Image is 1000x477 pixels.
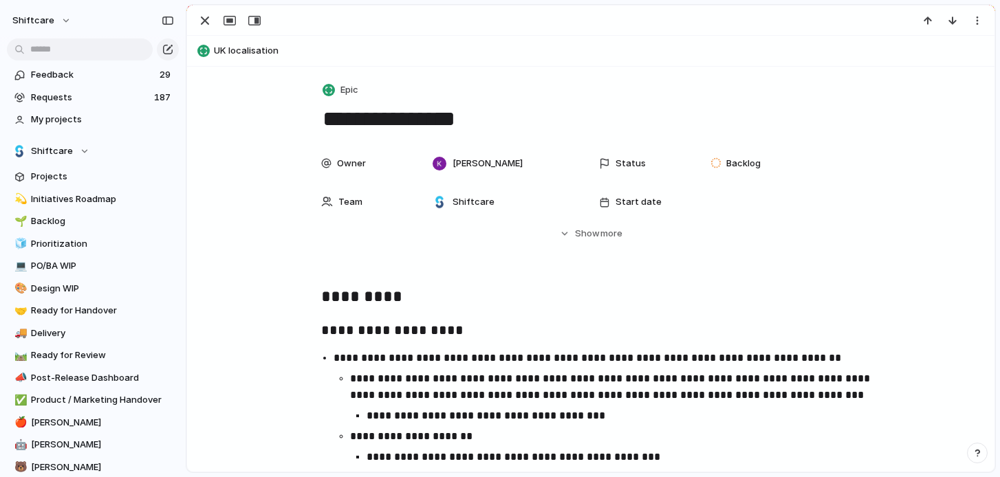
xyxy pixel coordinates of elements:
[31,282,174,296] span: Design WIP
[31,393,174,407] span: Product / Marketing Handover
[7,109,179,130] a: My projects
[14,392,24,408] div: ✅
[14,303,24,319] div: 🤝
[12,282,26,296] button: 🎨
[7,211,179,232] a: 🌱Backlog
[12,348,26,362] button: 🛤️
[14,348,24,364] div: 🛤️
[616,195,662,209] span: Start date
[7,87,179,108] a: Requests187
[14,325,24,341] div: 🚚
[14,459,24,475] div: 🐻
[31,214,174,228] span: Backlog
[193,40,988,62] button: UK localisation
[12,304,26,318] button: 🤝
[31,144,73,158] span: Shiftcare
[14,191,24,207] div: 💫
[12,14,54,27] span: shiftcare
[160,68,173,82] span: 29
[7,300,179,321] a: 🤝Ready for Handover
[7,434,179,455] a: 🤖[PERSON_NAME]
[14,437,24,453] div: 🤖
[14,280,24,296] div: 🎨
[31,461,174,474] span: [PERSON_NAME]
[7,141,179,162] button: Shiftcare
[7,368,179,388] a: 📣Post-Release Dashboard
[453,157,523,170] span: [PERSON_NAME]
[12,438,26,452] button: 🤖
[7,412,179,433] a: 🍎[PERSON_NAME]
[338,195,362,209] span: Team
[12,371,26,385] button: 📣
[31,416,174,430] span: [PERSON_NAME]
[31,192,174,206] span: Initiatives Roadmap
[7,256,179,276] a: 💻PO/BA WIP
[12,192,26,206] button: 💫
[7,345,179,366] a: 🛤️Ready for Review
[14,370,24,386] div: 📣
[154,91,173,104] span: 187
[7,323,179,344] a: 🚚Delivery
[340,83,358,97] span: Epic
[575,227,600,241] span: Show
[337,157,366,170] span: Owner
[31,237,174,251] span: Prioritization
[14,214,24,230] div: 🌱
[12,237,26,251] button: 🧊
[453,195,494,209] span: Shiftcare
[6,10,78,32] button: shiftcare
[214,44,988,58] span: UK localisation
[31,304,174,318] span: Ready for Handover
[12,461,26,474] button: 🐻
[7,65,179,85] a: Feedback29
[31,68,155,82] span: Feedback
[31,259,174,273] span: PO/BA WIP
[321,221,860,246] button: Showmore
[31,348,174,362] span: Ready for Review
[7,278,179,299] a: 🎨Design WIP
[31,438,174,452] span: [PERSON_NAME]
[7,390,179,410] a: ✅Product / Marketing Handover
[7,189,179,210] a: 💫Initiatives Roadmap
[14,236,24,252] div: 🧊
[14,414,24,430] div: 🍎
[12,416,26,430] button: 🍎
[600,227,622,241] span: more
[12,326,26,340] button: 🚚
[31,326,174,340] span: Delivery
[12,393,26,407] button: ✅
[726,157,761,170] span: Backlog
[31,170,174,184] span: Projects
[31,371,174,385] span: Post-Release Dashboard
[7,234,179,254] a: 🧊Prioritization
[616,157,646,170] span: Status
[12,259,26,273] button: 💻
[31,113,174,126] span: My projects
[12,214,26,228] button: 🌱
[7,166,179,187] a: Projects
[14,258,24,274] div: 💻
[320,80,362,100] button: Epic
[31,91,150,104] span: Requests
